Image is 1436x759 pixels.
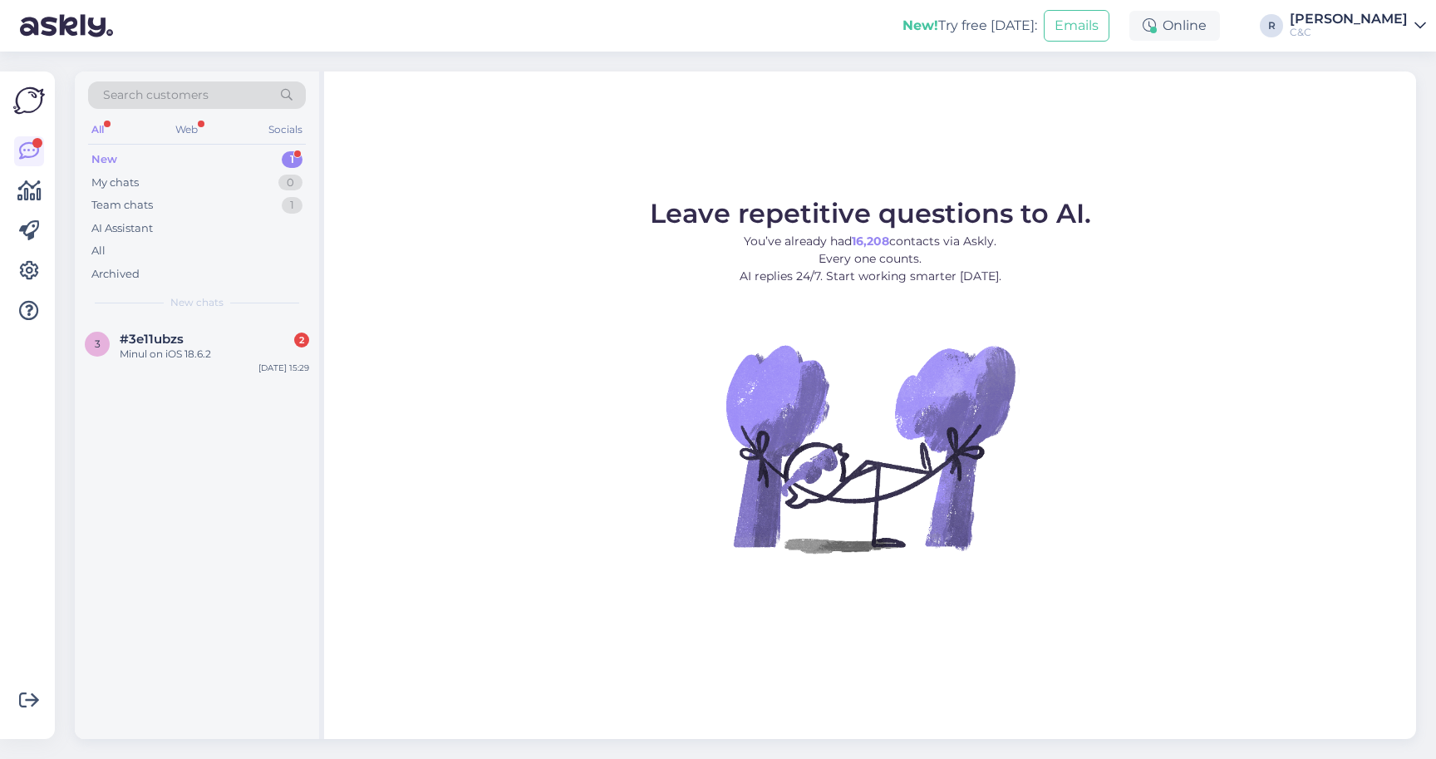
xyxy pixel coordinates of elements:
[720,298,1020,598] img: No Chat active
[1129,11,1220,41] div: Online
[1290,26,1408,39] div: C&C
[1044,10,1109,42] button: Emails
[13,85,45,116] img: Askly Logo
[902,16,1037,36] div: Try free [DATE]:
[902,17,938,33] b: New!
[95,338,101,350] span: 3
[1290,12,1408,26] div: [PERSON_NAME]
[91,151,117,168] div: New
[265,119,306,140] div: Socials
[91,197,153,214] div: Team chats
[91,266,140,283] div: Archived
[278,175,302,191] div: 0
[88,119,107,140] div: All
[91,220,153,237] div: AI Assistant
[120,347,309,362] div: Minul on iOS 18.6.2
[120,332,184,347] span: #3e11ubzs
[172,119,201,140] div: Web
[294,333,309,347] div: 2
[91,175,139,191] div: My chats
[650,197,1091,229] span: Leave repetitive questions to AI.
[258,362,309,374] div: [DATE] 15:29
[282,197,302,214] div: 1
[170,295,224,310] span: New chats
[852,234,889,249] b: 16,208
[1290,12,1426,39] a: [PERSON_NAME]C&C
[650,233,1091,285] p: You’ve already had contacts via Askly. Every one counts. AI replies 24/7. Start working smarter [...
[1260,14,1283,37] div: R
[91,243,106,259] div: All
[103,86,209,104] span: Search customers
[282,151,302,168] div: 1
